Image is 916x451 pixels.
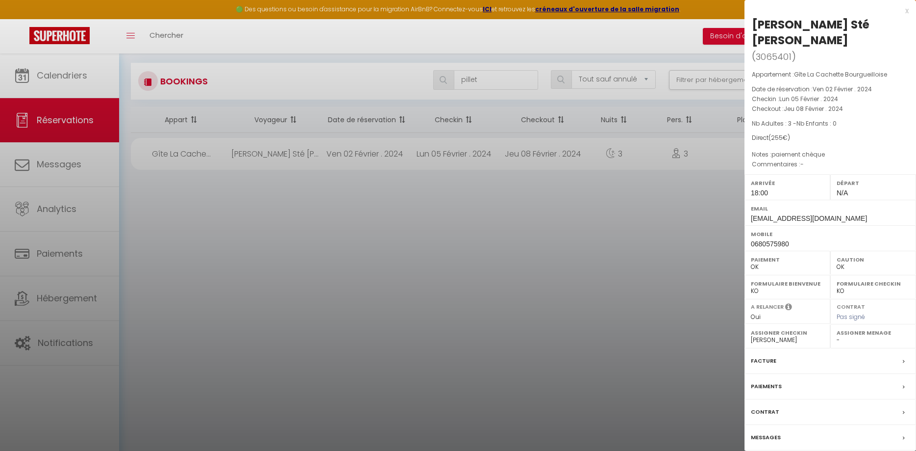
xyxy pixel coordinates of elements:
[751,407,779,417] label: Contrat
[751,279,824,289] label: Formulaire Bienvenue
[800,160,804,168] span: -
[837,189,848,197] span: N/A
[752,104,909,114] p: Checkout :
[837,279,910,289] label: Formulaire Checkin
[837,303,865,309] label: Contrat
[752,94,909,104] p: Checkin :
[768,133,790,142] span: ( €)
[751,229,910,239] label: Mobile
[751,328,824,338] label: Assigner Checkin
[751,178,824,188] label: Arrivée
[751,432,781,443] label: Messages
[752,50,796,63] span: ( )
[751,204,910,213] label: Email
[751,356,776,366] label: Facture
[752,159,909,169] p: Commentaires :
[751,240,789,248] span: 0680575980
[784,105,843,113] span: Jeu 08 Février . 2024
[756,51,792,63] span: 3065401
[837,328,910,338] label: Assigner Menage
[837,255,910,265] label: Caution
[771,150,825,159] span: paiement chèque
[752,84,909,94] p: Date de réservation :
[813,85,872,93] span: Ven 02 Février . 2024
[771,133,783,142] span: 255
[796,119,837,128] span: Nb Enfants : 0
[752,150,909,159] p: Notes :
[744,5,909,17] div: x
[785,303,792,314] i: Sélectionner OUI si vous souhaiter envoyer les séquences de messages post-checkout
[752,17,909,48] div: [PERSON_NAME] Sté [PERSON_NAME]
[779,95,838,103] span: Lun 05 Février . 2024
[751,255,824,265] label: Paiement
[751,189,768,197] span: 18:00
[794,70,887,79] span: Gîte La Cachette Bourgueilloise
[751,303,784,311] label: A relancer
[751,214,867,222] span: [EMAIL_ADDRESS][DOMAIN_NAME]
[752,70,909,80] p: Appartement :
[752,119,837,128] span: Nb Adultes : 3 -
[751,381,782,392] label: Paiements
[837,178,910,188] label: Départ
[837,313,865,321] span: Pas signé
[8,4,37,33] button: Ouvrir le widget de chat LiveChat
[752,133,909,143] div: Direct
